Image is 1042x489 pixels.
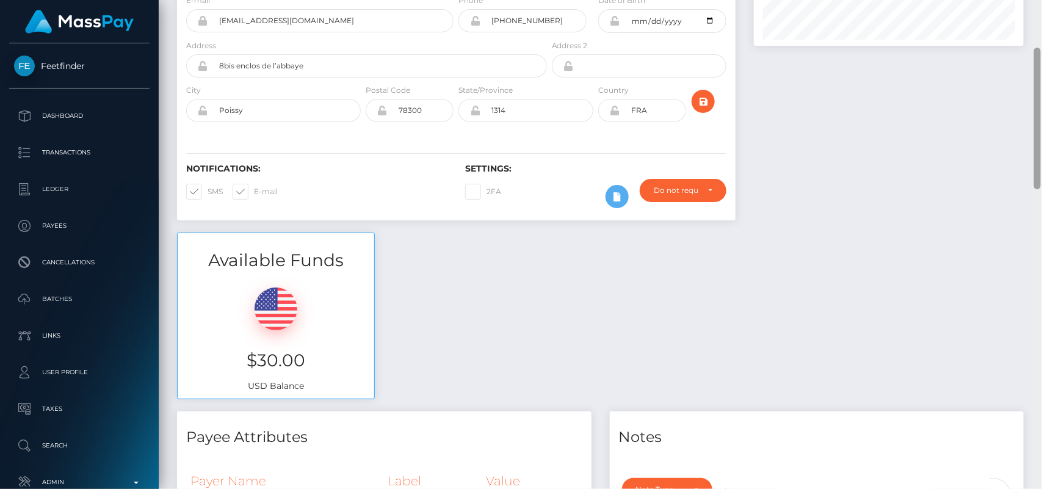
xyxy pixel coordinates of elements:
p: Ledger [14,180,145,198]
p: Payees [14,217,145,235]
p: Cancellations [14,253,145,272]
p: User Profile [14,363,145,382]
h4: Notes [619,427,1015,448]
span: Feetfinder [9,60,150,71]
img: USD.png [255,288,297,330]
a: Batches [9,284,150,314]
button: Do not require [640,179,726,202]
a: Links [9,321,150,351]
h3: $30.00 [187,349,365,372]
label: Address 2 [552,40,588,51]
label: City [186,85,201,96]
h3: Available Funds [178,248,374,272]
h6: Notifications: [186,164,447,174]
img: Feetfinder [14,56,35,76]
img: MassPay Logo [25,10,134,34]
div: Do not require [654,186,698,195]
label: Address [186,40,216,51]
label: 2FA [465,184,501,200]
h6: Settings: [465,164,726,174]
h4: Payee Attributes [186,427,582,448]
a: Transactions [9,137,150,168]
a: Search [9,430,150,461]
label: SMS [186,184,223,200]
p: Search [14,436,145,455]
p: Dashboard [14,107,145,125]
p: Taxes [14,400,145,418]
a: Dashboard [9,101,150,131]
a: Payees [9,211,150,241]
p: Batches [14,290,145,308]
label: State/Province [458,85,513,96]
a: Cancellations [9,247,150,278]
a: User Profile [9,357,150,388]
p: Transactions [14,143,145,162]
label: Postal Code [366,85,410,96]
p: Links [14,327,145,345]
a: Taxes [9,394,150,424]
label: E-mail [233,184,278,200]
div: USD Balance [178,272,374,399]
label: Country [598,85,629,96]
a: Ledger [9,174,150,205]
